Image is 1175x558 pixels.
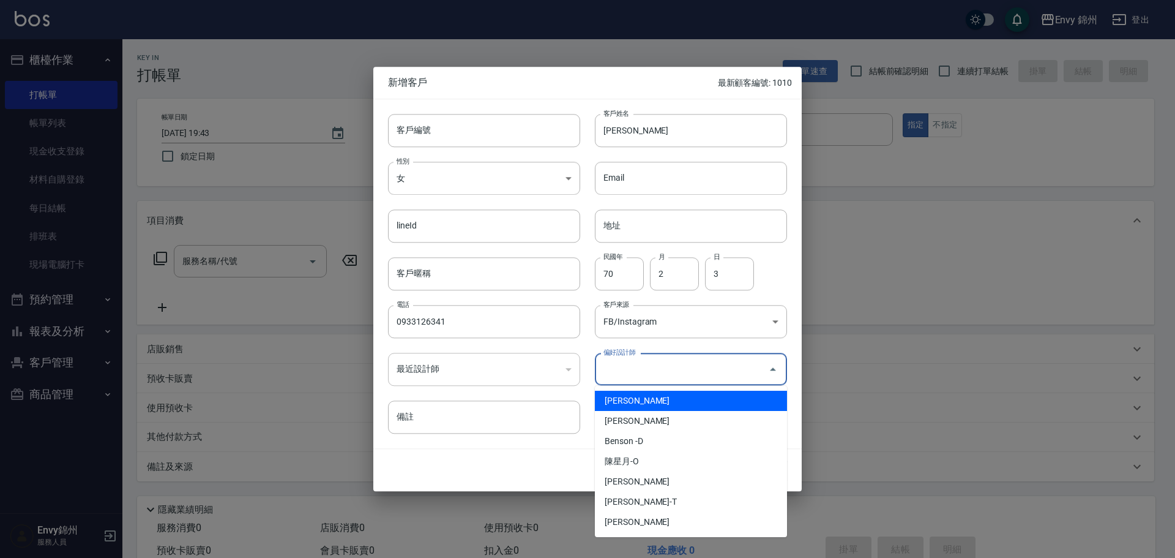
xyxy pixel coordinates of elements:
label: 客戶來源 [603,300,629,309]
li: [PERSON_NAME] [595,472,787,492]
label: 民國年 [603,252,622,261]
li: [PERSON_NAME] [595,391,787,411]
label: 日 [714,252,720,261]
li: [PERSON_NAME]-T [595,492,787,512]
li: Benson -D [595,431,787,451]
div: FB/Instagram [595,305,787,338]
label: 偏好設計師 [603,347,635,356]
label: 性別 [397,156,409,165]
div: 女 [388,162,580,195]
label: 客戶姓名 [603,108,629,118]
li: [PERSON_NAME] [595,512,787,532]
li: 陳星月-O [595,451,787,472]
span: 新增客戶 [388,77,718,89]
label: 電話 [397,300,409,309]
p: 最新顧客編號: 1010 [718,77,792,89]
li: [PERSON_NAME] [595,411,787,431]
label: 月 [658,252,665,261]
button: Close [763,360,783,379]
